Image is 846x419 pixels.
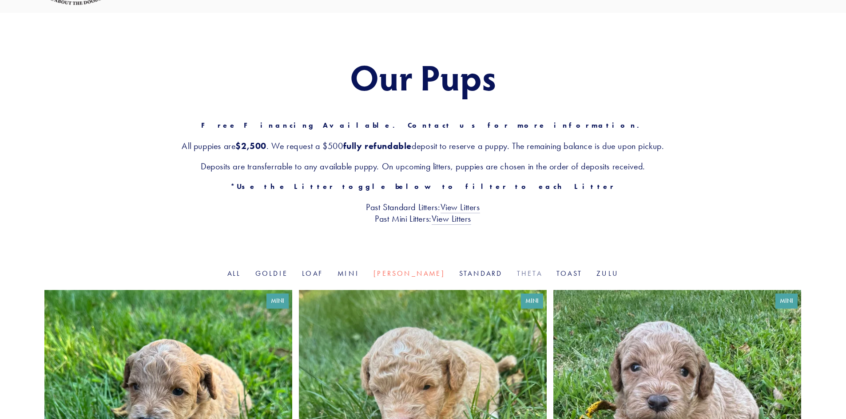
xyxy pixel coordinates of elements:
[227,269,241,278] a: All
[44,140,802,152] h3: All puppies are . We request a $500 deposit to reserve a puppy. The remaining balance is due upon...
[373,269,445,278] a: [PERSON_NAME]
[338,269,359,278] a: Mini
[517,269,542,278] a: Theta
[201,121,645,129] strong: Free Financing Available. Contact us for more information.
[44,57,802,96] h1: Our Pups
[432,213,471,225] a: View Litters
[596,269,619,278] a: Zulu
[343,141,412,151] strong: fully refundable
[230,182,616,191] strong: *Use the Litter toggle below to filter to each Litter
[556,269,582,278] a: Toast
[441,202,480,213] a: View Litters
[235,141,266,151] strong: $2,500
[255,269,288,278] a: Goldie
[44,201,802,224] h3: Past Standard Litters: Past Mini Litters:
[459,269,503,278] a: Standard
[302,269,323,278] a: Loaf
[44,161,802,172] h3: Deposits are transferrable to any available puppy. On upcoming litters, puppies are chosen in the...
